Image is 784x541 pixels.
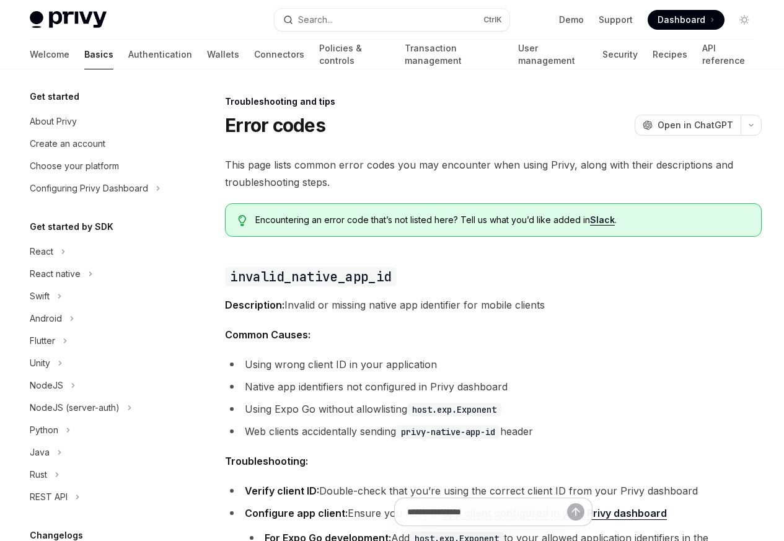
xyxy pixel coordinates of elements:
button: Send message [567,503,584,521]
div: About Privy [30,114,77,129]
a: API reference [702,40,754,69]
li: Using Expo Go without allowlisting [225,400,762,418]
button: Toggle Java section [20,441,178,464]
div: Create an account [30,136,105,151]
a: Transaction management [405,40,503,69]
a: Slack [590,214,615,226]
li: Native app identifiers not configured in Privy dashboard [225,378,762,395]
div: React native [30,266,81,281]
span: Ctrl K [483,15,502,25]
button: Toggle Rust section [20,464,178,486]
div: REST API [30,490,68,504]
div: Unity [30,356,50,371]
button: Toggle Configuring Privy Dashboard section [20,177,178,200]
a: About Privy [20,110,178,133]
a: Dashboard [648,10,725,30]
div: Java [30,445,50,460]
a: User management [518,40,588,69]
li: Double-check that you’re using the correct client ID from your Privy dashboard [225,482,762,499]
div: Configuring Privy Dashboard [30,181,148,196]
span: Open in ChatGPT [658,119,733,131]
strong: Common Causes: [225,328,311,341]
input: Ask a question... [407,498,567,526]
img: light logo [30,11,107,29]
div: Swift [30,289,50,304]
li: Web clients accidentally sending header [225,423,762,440]
button: Toggle REST API section [20,486,178,508]
button: Toggle Python section [20,419,178,441]
span: This page lists common error codes you may encounter when using Privy, along with their descripti... [225,156,762,191]
button: Open search [275,9,509,31]
code: invalid_native_app_id [225,267,396,286]
div: Choose your platform [30,159,119,174]
button: Toggle React section [20,240,178,263]
li: Using wrong client ID in your application [225,356,762,373]
button: Toggle React native section [20,263,178,285]
button: Toggle Swift section [20,285,178,307]
a: Security [602,40,638,69]
div: Rust [30,467,47,482]
strong: Troubleshooting: [225,455,308,467]
div: React [30,244,53,259]
button: Toggle NodeJS section [20,374,178,397]
a: Policies & controls [319,40,390,69]
strong: Description: [225,299,284,311]
div: NodeJS [30,378,63,393]
a: Demo [559,14,584,26]
span: Invalid or missing native app identifier for mobile clients [225,296,762,314]
a: Connectors [254,40,304,69]
div: Troubleshooting and tips [225,95,762,108]
a: Basics [84,40,113,69]
h1: Error codes [225,114,325,136]
code: privy-native-app-id [396,425,500,439]
span: Encountering an error code that’s not listed here? Tell us what you’d like added in . [255,214,749,226]
button: Open in ChatGPT [635,115,741,136]
div: Python [30,423,58,438]
h5: Get started [30,89,79,104]
div: Flutter [30,333,55,348]
a: Support [599,14,633,26]
a: Create an account [20,133,178,155]
h5: Get started by SDK [30,219,113,234]
div: Search... [298,12,333,27]
a: Welcome [30,40,69,69]
a: Wallets [207,40,239,69]
button: Toggle NodeJS (server-auth) section [20,397,178,419]
span: Dashboard [658,14,705,26]
div: NodeJS (server-auth) [30,400,120,415]
div: Android [30,311,62,326]
a: Authentication [128,40,192,69]
button: Toggle Unity section [20,352,178,374]
button: Toggle Android section [20,307,178,330]
svg: Tip [238,215,247,226]
button: Toggle Flutter section [20,330,178,352]
button: Toggle dark mode [734,10,754,30]
code: host.exp.Exponent [407,403,501,416]
a: Recipes [653,40,687,69]
a: Choose your platform [20,155,178,177]
strong: Verify client ID: [245,485,319,497]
